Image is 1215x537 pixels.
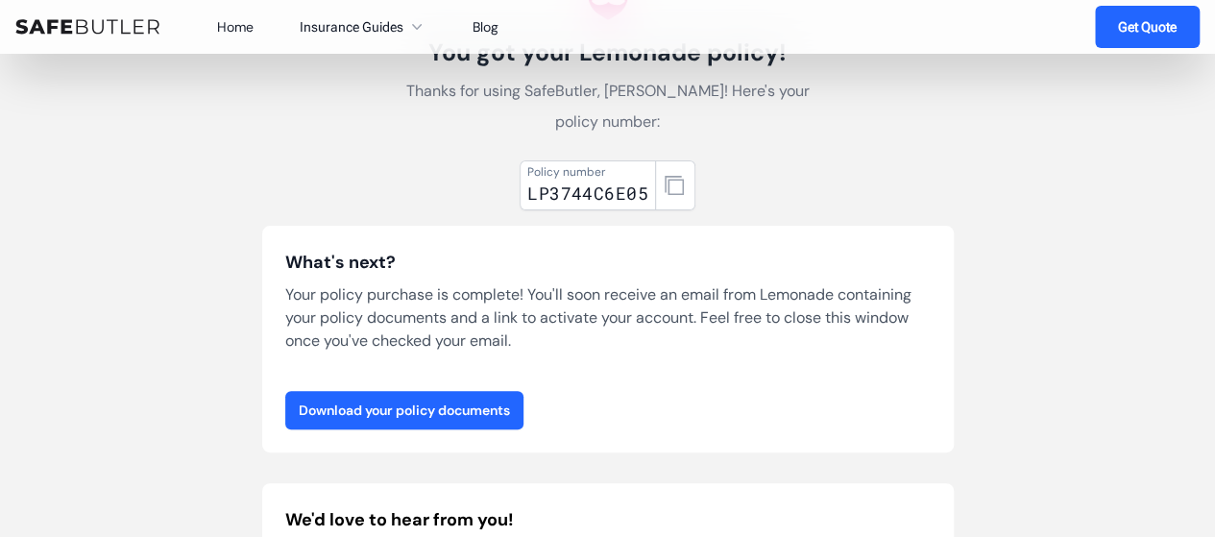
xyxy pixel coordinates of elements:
div: LP3744C6E05 [527,180,648,207]
a: Blog [473,18,498,36]
a: Get Quote [1095,6,1200,48]
p: Thanks for using SafeButler, [PERSON_NAME]! Here's your policy number: [393,76,823,137]
a: Home [217,18,254,36]
h2: We'd love to hear from you! [285,506,931,533]
img: SafeButler Text Logo [15,19,159,35]
h3: What's next? [285,249,931,276]
p: Your policy purchase is complete! You'll soon receive an email from Lemonade containing your poli... [285,283,931,353]
div: Policy number [527,164,648,180]
button: Insurance Guides [300,15,426,38]
a: Download your policy documents [285,391,523,429]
